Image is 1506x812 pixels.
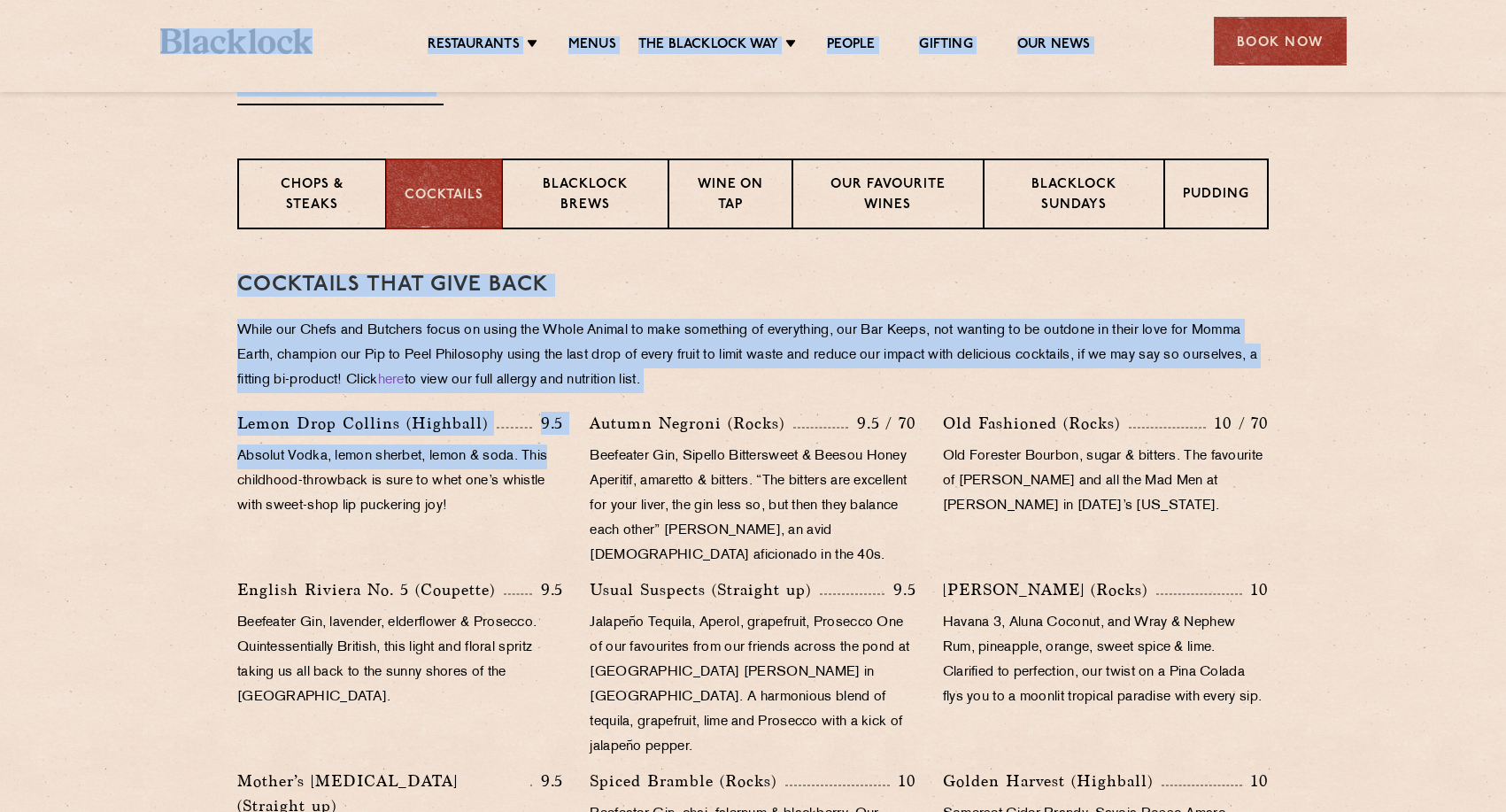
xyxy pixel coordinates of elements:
p: Blacklock Brews [521,175,650,217]
a: The Blacklock Way [638,36,778,56]
a: People [827,36,875,56]
a: Restaurants [428,36,520,56]
p: While our Chefs and Butchers focus on using the Whole Animal to make something of everything, our... [237,319,1269,393]
p: 10 [1242,769,1269,793]
p: Beefeater Gin, lavender, elderflower & Prosecco. Quintessentially British, this light and floral ... [237,611,563,710]
p: English Riviera No. 5 (Coupette) [237,577,504,602]
p: Lemon Drop Collins (Highball) [237,411,497,436]
a: Gifting [919,36,972,56]
div: Book Now [1214,17,1347,66]
p: Absolut Vodka, lemon sherbet, lemon & soda. This childhood-throwback is sure to whet one’s whistl... [237,445,563,519]
p: Autumn Negroni (Rocks) [590,411,793,436]
p: Usual Suspects (Straight up) [590,577,820,602]
p: 9.5 [532,578,564,601]
a: here [378,374,405,387]
a: Our News [1017,36,1091,56]
p: 10 [890,769,916,793]
p: Cocktails [405,186,483,206]
a: Menus [568,36,616,56]
p: Chops & Steaks [257,175,367,217]
p: Old Fashioned (Rocks) [943,411,1129,436]
p: Blacklock Sundays [1002,175,1146,217]
p: 9.5 [884,578,916,601]
p: 9.5 / 70 [848,412,916,435]
img: BL_Textured_Logo-footer-cropped.svg [160,28,313,54]
p: Jalapeño Tequila, Aperol, grapefruit, Prosecco One of our favourites from our friends across the ... [590,611,915,760]
p: 9.5 [532,412,564,435]
p: 10 [1242,578,1269,601]
p: [PERSON_NAME] (Rocks) [943,577,1156,602]
p: Pudding [1183,185,1249,207]
p: 9.5 [532,769,564,793]
p: Spiced Bramble (Rocks) [590,769,785,793]
p: Golden Harvest (Highball) [943,769,1162,793]
p: Beefeater Gin, Sipello Bittersweet & Beesou Honey Aperitif, amaretto & bitters. “The bitters are ... [590,445,915,568]
p: Wine on Tap [687,175,774,217]
p: Havana 3, Aluna Coconut, and Wray & Nephew Rum, pineapple, orange, sweet spice & lime. Clarified ... [943,611,1269,710]
p: Our favourite wines [811,175,964,217]
h3: Cocktails That Give Back [237,274,1269,297]
p: 10 / 70 [1206,412,1269,435]
p: Old Forester Bourbon, sugar & bitters. The favourite of [PERSON_NAME] and all the Mad Men at [PER... [943,445,1269,519]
